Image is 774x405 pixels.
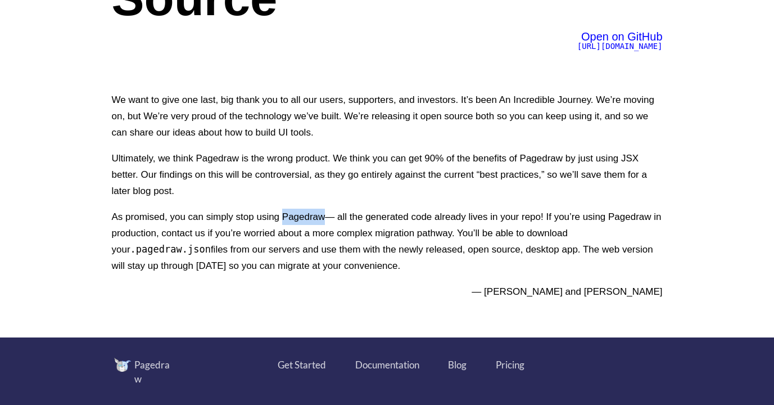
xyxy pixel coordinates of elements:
[18,283,245,306] a: Additional troubleshooting information here.
[114,358,131,372] img: image.png
[18,256,281,307] p: Check your DNS settings. If you are using a CNAME origin record, make sure it is valid and resolv...
[112,150,663,199] p: Ultimately, we think Pagedraw is the wrong product. We think you can get 90% of the benefits of P...
[18,175,281,188] p: Please see for more details.
[355,358,420,372] a: Documentation
[18,201,281,223] h2: What can I do?
[278,358,326,372] a: Get Started
[301,343,332,362] button: Yes
[18,56,544,73] h2: Origin DNS error
[63,176,157,186] a: [URL][DOMAIN_NAME]
[496,358,524,372] a: Pricing
[577,33,663,51] a: Open on GitHub[URL][DOMAIN_NAME]
[112,283,663,300] p: — [PERSON_NAME] and [PERSON_NAME]
[134,358,176,386] div: Pagedraw
[18,15,100,54] span: Error
[448,358,467,372] a: Blog
[55,151,98,161] a: Cloudflare
[112,92,663,141] p: We want to give one last, big thank you to all our users, supporters, and investors. It’s been An...
[18,258,191,268] strong: If you are the owner of this website:
[18,137,281,175] p: You've requested a page on a website ([DOMAIN_NAME]) that is on the network. Cloudflare is curren...
[577,42,663,51] span: [URL][DOMAIN_NAME]
[330,38,420,51] span: [DATE] 15:37:13 UTC
[111,15,197,54] span: 1016
[18,107,281,128] h2: What happened?
[204,38,327,51] span: Ray ID: 98c732925b703bec •
[18,231,281,256] p: Please try again in a few minutes.
[343,343,372,362] button: No
[581,30,663,43] span: Open on GitHub
[112,209,663,274] p: As promised, you can simply stop using Pagedraw— all the generated code already lives in your rep...
[130,244,211,255] code: .pagedraw.json
[114,358,193,386] a: Pagedraw
[18,232,182,242] strong: If you are a visitor of this website:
